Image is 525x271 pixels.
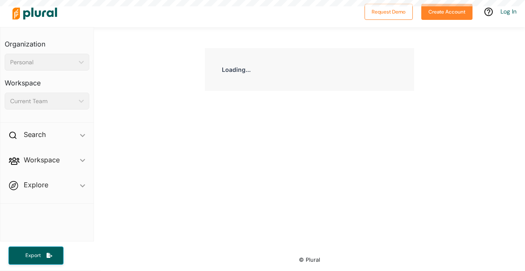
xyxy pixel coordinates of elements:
[5,71,89,89] h3: Workspace
[19,252,47,259] span: Export
[500,8,517,15] a: Log In
[205,48,414,91] div: Loading...
[10,97,75,106] div: Current Team
[365,4,413,20] button: Request Demo
[421,4,472,20] button: Create Account
[24,130,46,139] h2: Search
[365,7,413,16] a: Request Demo
[299,257,320,263] small: © Plural
[421,7,472,16] a: Create Account
[10,58,75,67] div: Personal
[5,32,89,50] h3: Organization
[8,246,64,265] button: Export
